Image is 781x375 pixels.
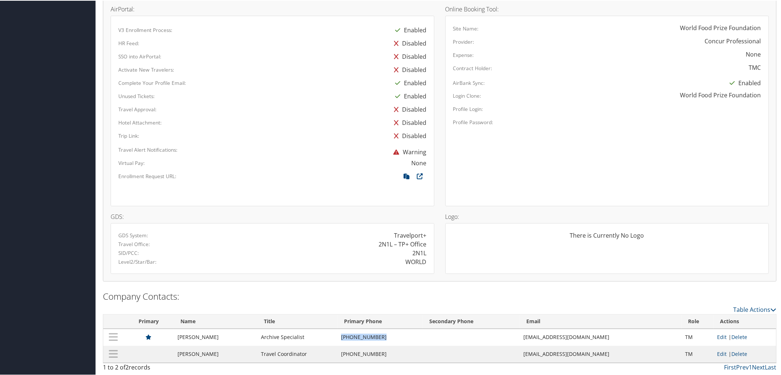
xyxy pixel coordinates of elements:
span: 2 [125,363,129,371]
h4: Online Booking Tool: [445,6,769,11]
label: GDS System: [118,231,148,238]
label: Provider: [453,37,474,45]
a: Table Actions [734,305,777,313]
div: 2N1L [413,248,427,257]
td: [PHONE_NUMBER] [337,345,423,362]
div: None [412,158,427,167]
td: [PHONE_NUMBER] [337,328,423,345]
label: Travel Alert Notifications: [118,145,178,153]
div: Enabled [392,76,427,89]
a: Edit [717,350,727,357]
label: SID/PCC: [118,249,139,256]
div: Disabled [391,36,427,49]
td: | [714,345,776,362]
label: V3 Enrollment Process: [118,26,172,33]
div: Enabled [392,89,427,102]
div: 2N1L – TP+ Office [379,239,427,248]
div: There is Currently No Logo [453,230,762,245]
label: Contract Holder: [453,64,492,71]
label: Profile Password: [453,118,494,125]
td: Archive Specialist [257,328,337,345]
label: Expense: [453,51,474,58]
a: Next [752,363,765,371]
div: Disabled [391,62,427,76]
div: Disabled [391,115,427,129]
a: First [724,363,737,371]
div: Disabled [391,102,427,115]
label: Travel Approval: [118,105,157,112]
label: Activate New Travelers: [118,65,174,73]
div: 1 to 2 of records [103,363,263,375]
td: [PERSON_NAME] [174,345,257,362]
th: Primary [123,314,174,328]
div: WORLD [406,257,427,266]
th: Role [682,314,714,328]
td: [EMAIL_ADDRESS][DOMAIN_NAME] [520,328,682,345]
td: [EMAIL_ADDRESS][DOMAIN_NAME] [520,345,682,362]
label: Travel Office: [118,240,150,247]
td: | [714,328,776,345]
a: 1 [749,363,752,371]
a: Delete [732,333,748,340]
a: Delete [732,350,748,357]
label: HR Feed: [118,39,139,46]
div: Travelport+ [394,230,427,239]
label: Level2/Star/Bar: [118,257,157,265]
label: Trip Link: [118,131,139,139]
td: Travel Coordinator [257,345,337,362]
div: None [746,49,761,58]
label: Hotel Attachment: [118,118,162,126]
div: Disabled [391,129,427,142]
td: TM [682,328,714,345]
label: Enrollment Request URL: [118,172,176,179]
a: Prev [737,363,749,371]
td: [PERSON_NAME] [174,328,257,345]
label: Site Name: [453,24,479,32]
h4: GDS: [111,213,434,219]
th: Primary Phone [337,314,423,328]
h4: Logo: [445,213,769,219]
label: AirBank Sync: [453,79,485,86]
label: Login Clone: [453,91,481,99]
div: Enabled [392,23,427,36]
div: Enabled [726,76,761,89]
span: Warning [390,147,427,155]
div: World Food Prize Foundation [680,90,761,99]
h2: Company Contacts: [103,289,777,302]
label: Complete Your Profile Email: [118,79,186,86]
th: Title [257,314,337,328]
div: World Food Prize Foundation [680,23,761,32]
a: Last [765,363,777,371]
a: Edit [717,333,727,340]
div: Disabled [391,49,427,62]
label: Profile Login: [453,105,483,112]
th: Email [520,314,682,328]
label: Virtual Pay: [118,159,145,166]
div: Concur Professional [705,36,761,45]
div: TMC [749,62,761,71]
th: Secondary Phone [423,314,520,328]
td: TM [682,345,714,362]
label: SSO into AirPortal: [118,52,161,60]
th: Name [174,314,257,328]
label: Unused Tickets: [118,92,155,99]
th: Actions [714,314,776,328]
h4: AirPortal: [111,6,434,11]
